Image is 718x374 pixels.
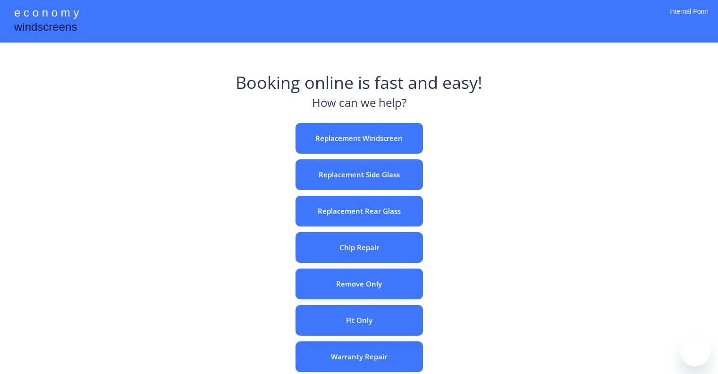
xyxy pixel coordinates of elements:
[296,196,423,226] button: Replacement Rear Glass
[296,305,423,336] button: Fit Only
[296,123,423,154] button: Replacement Windscreen
[680,336,710,366] iframe: Button to launch messaging window
[669,7,709,28] div: Internal Form
[296,269,423,299] button: Remove Only
[296,159,423,190] button: Replacement Side Glass
[14,19,77,37] div: windscreens
[296,341,423,372] button: Warranty Repair
[14,5,79,23] div: e c o n o m y
[236,71,482,95] div: Booking online is fast and easy!
[312,95,406,116] div: How can we help?
[296,232,423,263] button: Chip Repair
